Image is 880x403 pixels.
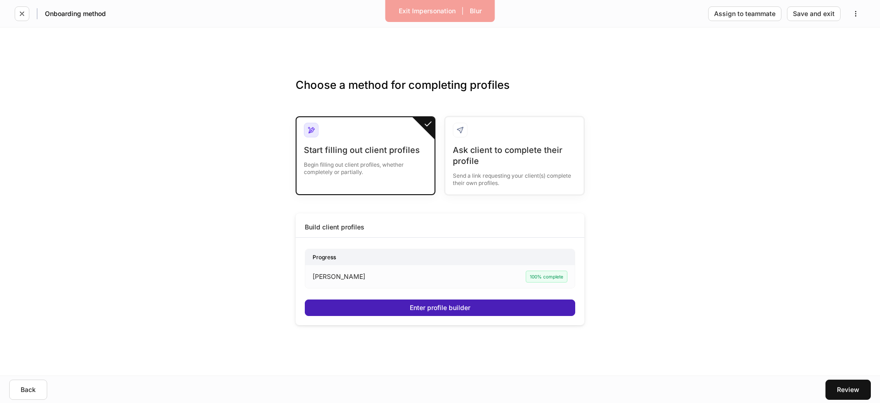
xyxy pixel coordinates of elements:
[305,223,364,232] div: Build client profiles
[305,249,575,265] div: Progress
[296,78,584,107] h3: Choose a method for completing profiles
[399,8,456,14] div: Exit Impersonation
[304,145,427,156] div: Start filling out client profiles
[708,6,781,21] button: Assign to teammate
[825,380,871,400] button: Review
[21,387,36,393] div: Back
[304,156,427,176] div: Begin filling out client profiles, whether completely or partially.
[393,4,462,18] button: Exit Impersonation
[453,145,576,167] div: Ask client to complete their profile
[787,6,841,21] button: Save and exit
[837,387,859,393] div: Review
[526,271,567,283] div: 100% complete
[793,11,835,17] div: Save and exit
[313,272,365,281] p: [PERSON_NAME]
[9,380,47,400] button: Back
[714,11,775,17] div: Assign to teammate
[470,8,482,14] div: Blur
[45,9,106,18] h5: Onboarding method
[453,167,576,187] div: Send a link requesting your client(s) complete their own profiles.
[464,4,488,18] button: Blur
[305,300,575,316] button: Enter profile builder
[410,305,470,311] div: Enter profile builder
